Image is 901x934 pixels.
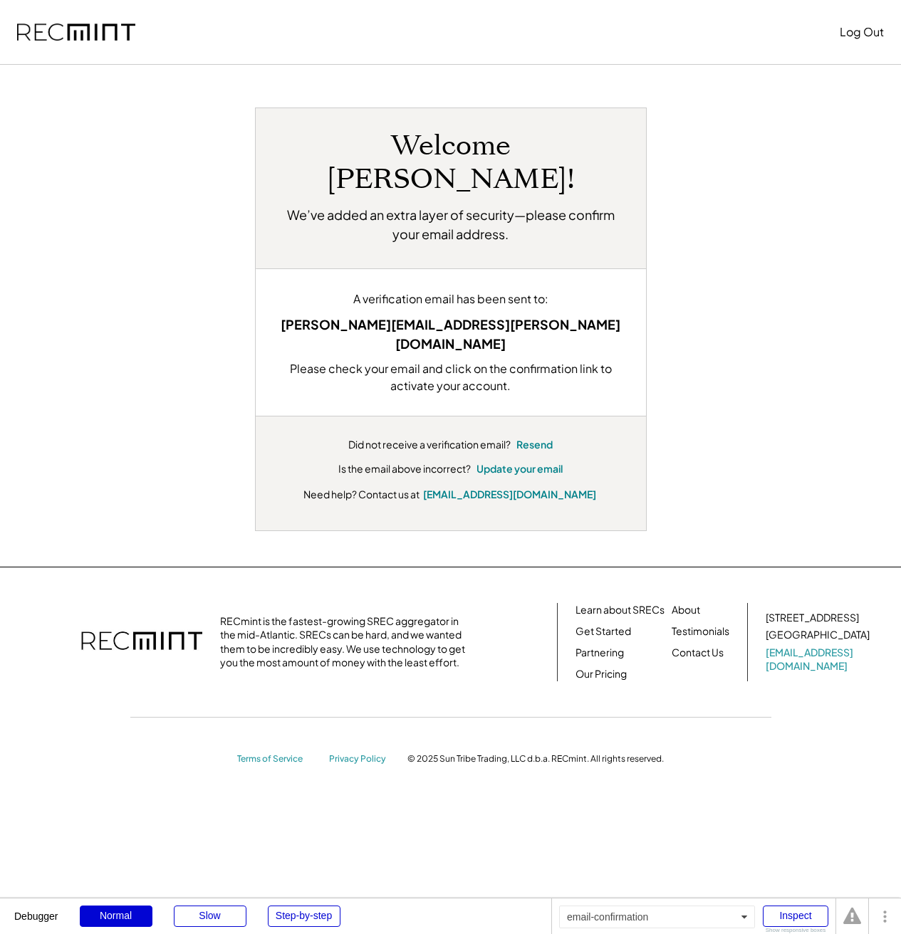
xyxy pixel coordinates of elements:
[268,906,340,927] div: Step-by-step
[338,462,471,476] div: Is the email above incorrect?
[763,906,828,927] div: Inspect
[576,667,627,681] a: Our Pricing
[174,906,246,927] div: Slow
[672,646,724,660] a: Contact Us
[576,624,631,639] a: Get Started
[476,462,563,476] button: Update your email
[423,488,596,500] a: [EMAIL_ADDRESS][DOMAIN_NAME]
[329,753,393,765] a: Privacy Policy
[559,906,755,928] div: email-confirmation
[407,753,664,765] div: © 2025 Sun Tribe Trading, LLC d.b.a. RECmint. All rights reserved.
[348,438,511,452] div: Did not receive a verification email?
[672,603,700,617] a: About
[277,315,625,353] div: [PERSON_NAME][EMAIL_ADDRESS][PERSON_NAME][DOMAIN_NAME]
[766,628,870,642] div: [GEOGRAPHIC_DATA]
[576,603,665,617] a: Learn about SRECs
[277,290,625,308] div: A verification email has been sent to:
[17,23,135,41] img: recmint-logotype%403x.png
[14,898,58,921] div: Debugger
[576,646,624,660] a: Partnering
[840,18,884,46] button: Log Out
[81,617,202,667] img: recmint-logotype%403x.png
[237,753,316,765] a: Terms of Service
[277,360,625,394] div: Please check your email and click on the confirmation link to activate your account.
[516,438,553,452] button: Resend
[672,624,729,639] a: Testimonials
[277,205,625,243] h2: We’ve added an extra layer of security—please confirm your email address.
[80,906,152,927] div: Normal
[277,130,625,196] h1: Welcome [PERSON_NAME]!
[303,487,420,502] div: Need help? Contact us at
[763,928,828,933] div: Show responsive boxes
[766,646,873,673] a: [EMAIL_ADDRESS][DOMAIN_NAME]
[220,614,473,670] div: RECmint is the fastest-growing SREC aggregator in the mid-Atlantic. SRECs can be hard, and we wan...
[766,611,859,625] div: [STREET_ADDRESS]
